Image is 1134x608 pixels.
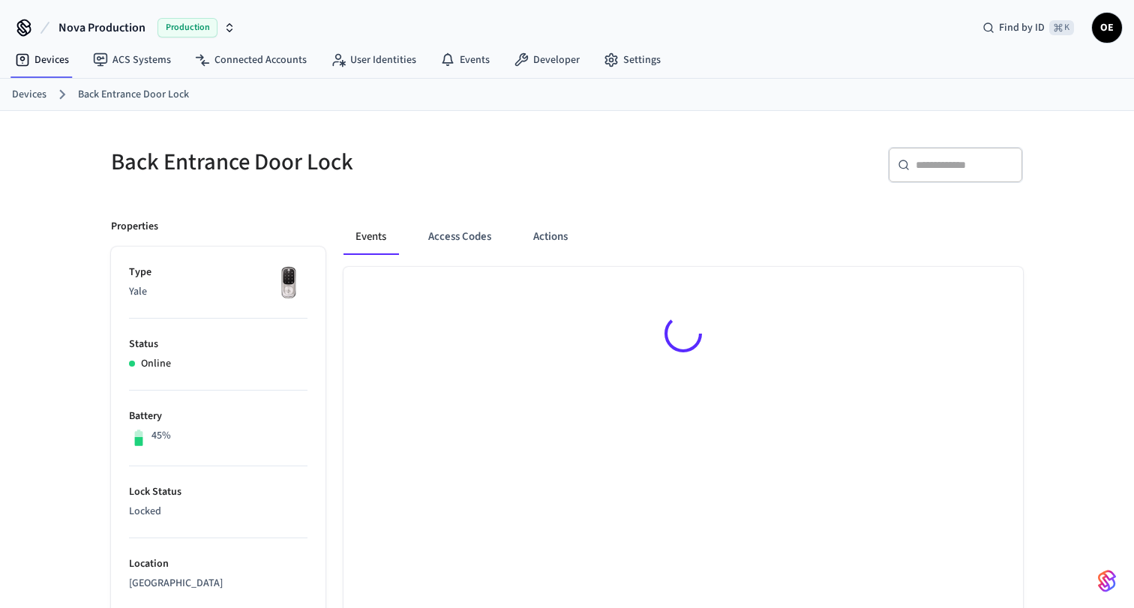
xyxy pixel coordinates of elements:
[111,147,558,178] h5: Back Entrance Door Lock
[1098,569,1116,593] img: SeamLogoGradient.69752ec5.svg
[1093,14,1120,41] span: OE
[129,556,307,572] p: Location
[129,484,307,500] p: Lock Status
[416,219,503,255] button: Access Codes
[270,265,307,302] img: Yale Assure Touchscreen Wifi Smart Lock, Satin Nickel, Front
[129,504,307,520] p: Locked
[129,576,307,592] p: [GEOGRAPHIC_DATA]
[157,18,217,37] span: Production
[129,284,307,300] p: Yale
[999,20,1045,35] span: Find by ID
[141,356,171,372] p: Online
[970,14,1086,41] div: Find by ID⌘ K
[58,19,145,37] span: Nova Production
[1049,20,1074,35] span: ⌘ K
[78,87,189,103] a: Back Entrance Door Lock
[428,46,502,73] a: Events
[1092,13,1122,43] button: OE
[502,46,592,73] a: Developer
[343,219,1023,255] div: ant example
[129,265,307,280] p: Type
[319,46,428,73] a: User Identities
[81,46,183,73] a: ACS Systems
[183,46,319,73] a: Connected Accounts
[129,409,307,424] p: Battery
[521,219,580,255] button: Actions
[12,87,46,103] a: Devices
[129,337,307,352] p: Status
[343,219,398,255] button: Events
[592,46,673,73] a: Settings
[151,428,171,444] p: 45%
[3,46,81,73] a: Devices
[111,219,158,235] p: Properties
